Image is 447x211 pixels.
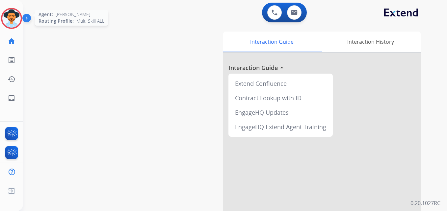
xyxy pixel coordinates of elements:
div: Contract Lookup with ID [231,91,330,105]
mat-icon: list_alt [8,56,15,64]
div: Interaction Guide [223,32,320,52]
mat-icon: inbox [8,94,15,102]
img: avatar [2,9,21,28]
div: Extend Confluence [231,76,330,91]
span: Multi Skill ALL [76,18,104,24]
mat-icon: history [8,75,15,83]
mat-icon: home [8,37,15,45]
p: 0.20.1027RC [410,199,440,207]
div: Interaction History [320,32,421,52]
span: Routing Profile: [39,18,74,24]
div: EngageHQ Updates [231,105,330,120]
div: EngageHQ Extend Agent Training [231,120,330,134]
span: Agent: [39,11,53,18]
span: [PERSON_NAME] [56,11,90,18]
